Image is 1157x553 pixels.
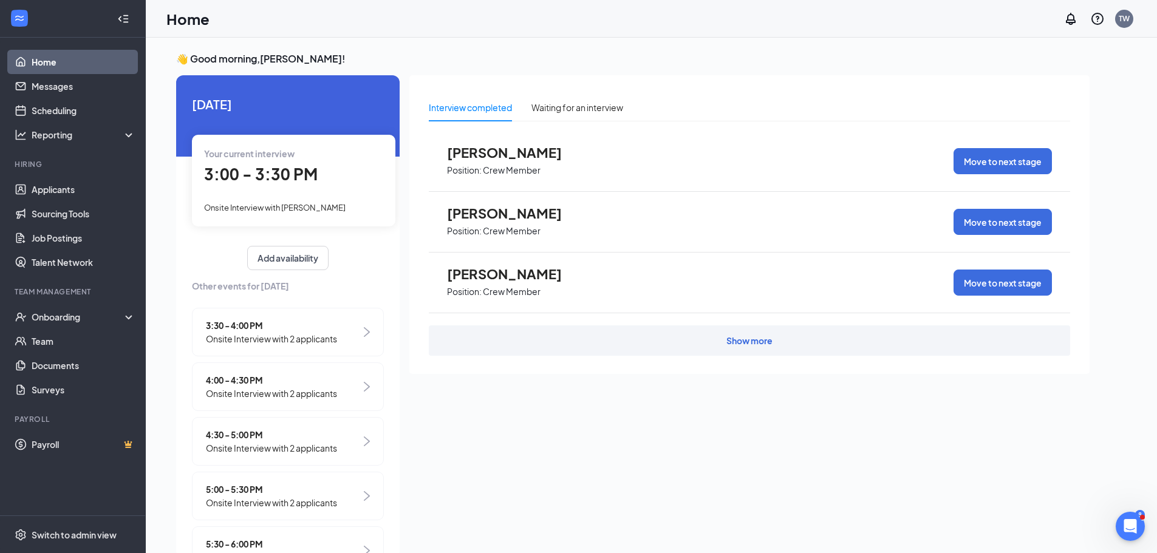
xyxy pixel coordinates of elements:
[32,202,135,226] a: Sourcing Tools
[447,225,482,237] p: Position:
[204,203,346,212] span: Onsite Interview with [PERSON_NAME]
[954,209,1052,235] button: Move to next stage
[32,98,135,123] a: Scheduling
[32,311,125,323] div: Onboarding
[1116,512,1145,541] iframe: Intercom live chat
[32,50,135,74] a: Home
[32,177,135,202] a: Applicants
[206,537,359,551] span: 5:30 - 6:00 PM
[117,13,129,25] svg: Collapse
[206,319,337,332] span: 3:30 - 4:00 PM
[15,311,27,323] svg: UserCheck
[15,129,27,141] svg: Analysis
[166,8,210,29] h1: Home
[447,266,581,282] span: [PERSON_NAME]
[206,441,337,455] span: Onsite Interview with 2 applicants
[204,164,318,184] span: 3:00 - 3:30 PM
[206,373,337,387] span: 4:00 - 4:30 PM
[15,159,133,169] div: Hiring
[954,270,1052,296] button: Move to next stage
[447,165,482,176] p: Position:
[192,95,384,114] span: [DATE]
[206,387,337,400] span: Onsite Interview with 2 applicants
[447,286,482,297] p: Position:
[15,287,133,297] div: Team Management
[1063,12,1078,26] svg: Notifications
[32,74,135,98] a: Messages
[447,205,581,221] span: [PERSON_NAME]
[483,165,541,176] p: Crew Member
[206,332,337,345] span: Onsite Interview with 2 applicants
[32,129,136,141] div: Reporting
[32,329,135,353] a: Team
[192,279,384,293] span: Other events for [DATE]
[206,496,337,509] span: Onsite Interview with 2 applicants
[32,378,135,402] a: Surveys
[176,52,1090,66] h3: 👋 Good morning, [PERSON_NAME] !
[32,353,135,378] a: Documents
[1119,13,1130,24] div: TW
[206,428,337,441] span: 4:30 - 5:00 PM
[32,226,135,250] a: Job Postings
[726,334,773,347] div: Show more
[32,432,135,456] a: PayrollCrown
[429,101,512,114] div: Interview completed
[15,529,27,541] svg: Settings
[13,12,26,24] svg: WorkstreamLogo
[1135,510,1145,520] div: 8
[531,101,623,114] div: Waiting for an interview
[32,529,117,541] div: Switch to admin view
[206,483,337,496] span: 5:00 - 5:30 PM
[15,414,133,424] div: Payroll
[247,246,329,270] button: Add availability
[32,250,135,274] a: Talent Network
[447,144,581,160] span: [PERSON_NAME]
[483,225,541,237] p: Crew Member
[483,286,541,297] p: Crew Member
[1090,12,1105,26] svg: QuestionInfo
[954,148,1052,174] button: Move to next stage
[204,148,295,159] span: Your current interview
